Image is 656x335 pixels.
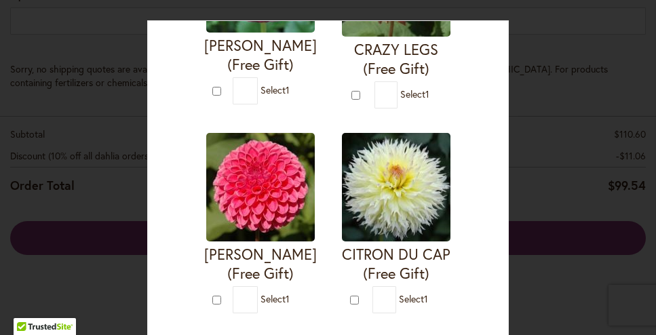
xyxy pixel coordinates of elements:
h4: [PERSON_NAME] (Free Gift) [204,245,317,283]
span: Select [399,292,428,305]
span: 1 [424,292,428,305]
span: 1 [425,87,429,100]
h4: [PERSON_NAME] (Free Gift) [204,36,317,74]
span: Select [261,83,290,96]
span: 1 [286,292,290,305]
iframe: Launch Accessibility Center [10,287,48,325]
span: 1 [286,83,290,96]
h4: CRAZY LEGS (Free Gift) [341,40,452,78]
span: Select [400,87,429,100]
img: REBECCA LYNN (Free Gift) [206,133,315,241]
span: Select [261,292,290,305]
img: CITRON DU CAP (Free Gift) [342,133,450,241]
h4: CITRON DU CAP (Free Gift) [341,245,452,283]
